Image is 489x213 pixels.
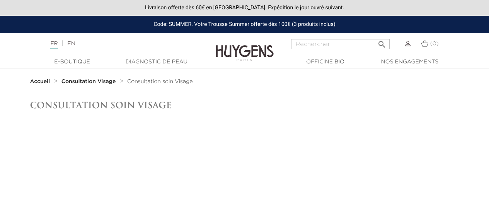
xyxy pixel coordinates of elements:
[371,58,448,66] a: Nos engagements
[118,58,195,66] a: Diagnostic de peau
[216,32,274,62] img: Huygens
[61,78,118,85] a: Consultation Visage
[30,100,459,110] h1: Consultation soin Visage
[30,79,50,84] strong: Accueil
[377,37,387,47] i: 
[34,58,111,66] a: E-Boutique
[67,41,75,46] a: EN
[61,79,116,84] strong: Consultation Visage
[127,78,193,85] a: Consultation soin Visage
[287,58,364,66] a: Officine Bio
[127,79,193,84] span: Consultation soin Visage
[375,37,389,47] button: 
[430,41,439,46] span: (0)
[50,41,58,49] a: FR
[291,39,390,49] input: Rechercher
[46,39,198,48] div: |
[30,78,52,85] a: Accueil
